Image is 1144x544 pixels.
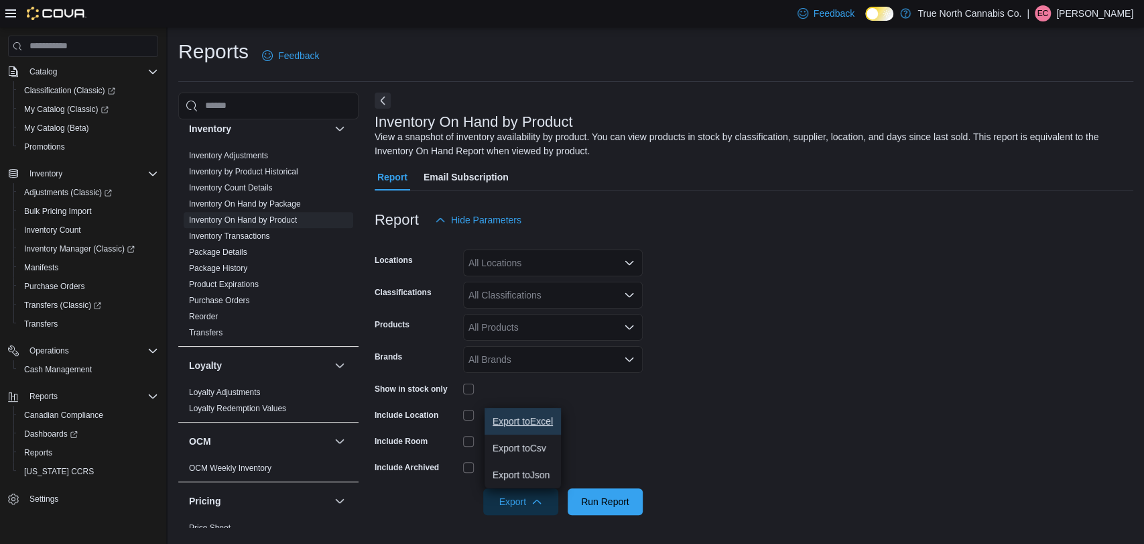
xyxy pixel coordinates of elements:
a: My Catalog (Classic) [19,101,114,117]
span: My Catalog (Classic) [19,101,158,117]
label: Locations [375,255,413,266]
span: Catalog [29,66,57,77]
a: Product Expirations [189,280,259,289]
a: Package History [189,264,247,273]
div: Inventory [178,148,359,346]
button: Open list of options [624,290,635,301]
span: Catalog [24,64,158,80]
button: Export toExcel [485,408,561,435]
span: Export [491,488,550,515]
span: Transfers [24,319,58,329]
button: Reports [24,388,63,404]
span: My Catalog (Classic) [24,104,109,115]
button: Loyalty [332,358,348,374]
a: Dashboards [13,425,164,443]
span: My Catalog (Beta) [19,120,158,136]
span: Export to Csv [493,443,553,453]
a: Transfers (Classic) [13,296,164,315]
button: OCM [332,433,348,449]
label: Show in stock only [375,384,448,394]
a: Inventory On Hand by Package [189,199,301,209]
span: Reorder [189,311,218,322]
span: Manifests [19,260,158,276]
span: Canadian Compliance [24,410,103,421]
button: Next [375,93,391,109]
span: Transfers [189,327,223,338]
a: Loyalty Redemption Values [189,404,286,413]
a: Dashboards [19,426,83,442]
span: Inventory Count Details [189,182,273,193]
a: My Catalog (Classic) [13,100,164,119]
label: Include Location [375,410,438,421]
a: Loyalty Adjustments [189,388,261,397]
label: Brands [375,351,402,362]
span: Cash Management [24,364,92,375]
span: [US_STATE] CCRS [24,466,94,477]
span: Inventory [24,166,158,182]
a: Purchase Orders [189,296,250,305]
span: Inventory [29,168,62,179]
span: Dashboards [19,426,158,442]
label: Include Archived [375,462,439,473]
h1: Reports [178,38,249,65]
label: Include Room [375,436,428,447]
span: Product Expirations [189,279,259,290]
nav: Complex example [8,60,158,544]
button: My Catalog (Beta) [13,119,164,138]
span: Reports [29,391,58,402]
span: Price Sheet [189,523,231,533]
span: Classification (Classic) [19,83,158,99]
button: Reports [3,387,164,406]
a: Inventory Adjustments [189,151,268,160]
button: Loyalty [189,359,329,372]
span: Classification (Classic) [24,85,115,96]
button: Reports [13,443,164,462]
button: Inventory [24,166,68,182]
button: Canadian Compliance [13,406,164,425]
button: Open list of options [624,258,635,268]
a: Inventory Transactions [189,231,270,241]
span: Hide Parameters [451,213,521,227]
div: Pricing [178,520,359,541]
button: Run Report [568,488,643,515]
button: Settings [3,489,164,508]
h3: Inventory [189,122,231,135]
span: Transfers (Classic) [19,297,158,313]
button: Hide Parameters [430,207,527,233]
span: Inventory Manager (Classic) [19,241,158,257]
span: Cash Management [19,362,158,378]
span: Canadian Compliance [19,407,158,423]
button: [US_STATE] CCRS [13,462,164,481]
a: Bulk Pricing Import [19,203,97,219]
span: Feedback [278,49,319,62]
span: Settings [24,490,158,507]
span: Promotions [24,142,65,152]
button: Cash Management [13,360,164,379]
a: Manifests [19,260,64,276]
button: Purchase Orders [13,277,164,296]
h3: OCM [189,435,211,448]
a: Package Details [189,248,247,257]
span: Reports [24,388,158,404]
button: Inventory [189,122,329,135]
a: Inventory Count [19,222,86,238]
a: Adjustments (Classic) [13,183,164,202]
span: Transfers [19,316,158,332]
a: Cash Management [19,362,97,378]
a: Transfers [189,328,223,337]
button: Export toJson [485,461,561,488]
span: Purchase Orders [19,278,158,294]
button: Open list of options [624,322,635,333]
span: EC [1037,5,1049,21]
a: Transfers (Classic) [19,297,107,313]
span: Purchase Orders [24,281,85,292]
span: Inventory Adjustments [189,150,268,161]
button: Catalog [24,64,62,80]
a: Settings [24,491,64,507]
a: Inventory Count Details [189,183,273,193]
a: Inventory On Hand by Product [189,215,297,225]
